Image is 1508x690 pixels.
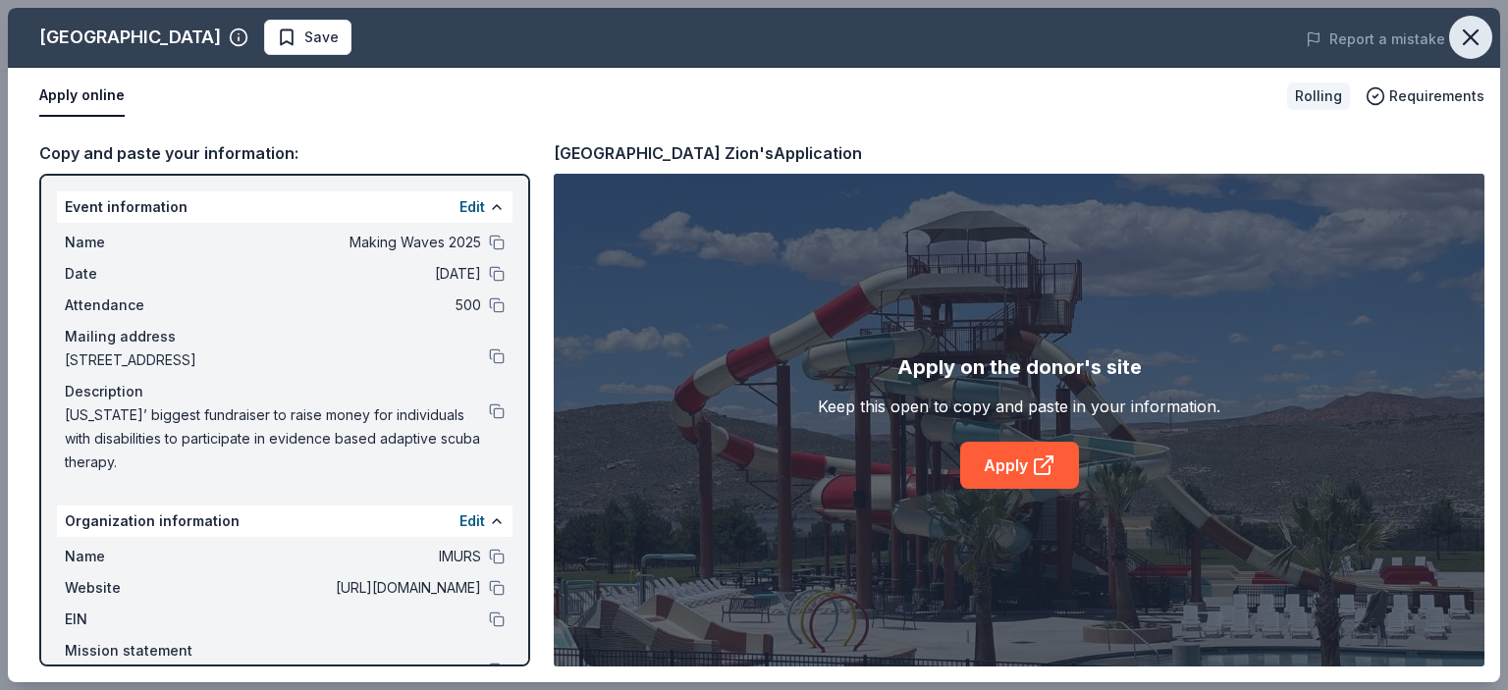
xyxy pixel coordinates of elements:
[196,293,481,317] span: 500
[65,639,505,663] div: Mission statement
[57,191,512,223] div: Event information
[1389,84,1484,108] span: Requirements
[65,608,196,631] span: EIN
[65,293,196,317] span: Attendance
[1287,82,1350,110] div: Rolling
[57,505,512,537] div: Organization information
[459,509,485,533] button: Edit
[196,576,481,600] span: [URL][DOMAIN_NAME]
[554,140,862,166] div: [GEOGRAPHIC_DATA] Zion's Application
[196,262,481,286] span: [DATE]
[897,351,1142,383] div: Apply on the donor's site
[1366,84,1484,108] button: Requirements
[196,231,481,254] span: Making Waves 2025
[960,442,1079,489] a: Apply
[264,20,351,55] button: Save
[65,403,489,474] span: [US_STATE]’ biggest fundraiser to raise money for individuals with disabilities to participate in...
[304,26,339,49] span: Save
[818,395,1220,418] div: Keep this open to copy and paste in your information.
[65,325,505,348] div: Mailing address
[459,195,485,219] button: Edit
[39,22,221,53] div: [GEOGRAPHIC_DATA]
[39,140,530,166] div: Copy and paste your information:
[65,576,196,600] span: Website
[65,262,196,286] span: Date
[65,380,505,403] div: Description
[196,545,481,568] span: IMURS
[65,348,489,372] span: [STREET_ADDRESS]
[1306,27,1445,51] button: Report a mistake
[39,76,125,117] button: Apply online
[65,231,196,254] span: Name
[65,545,196,568] span: Name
